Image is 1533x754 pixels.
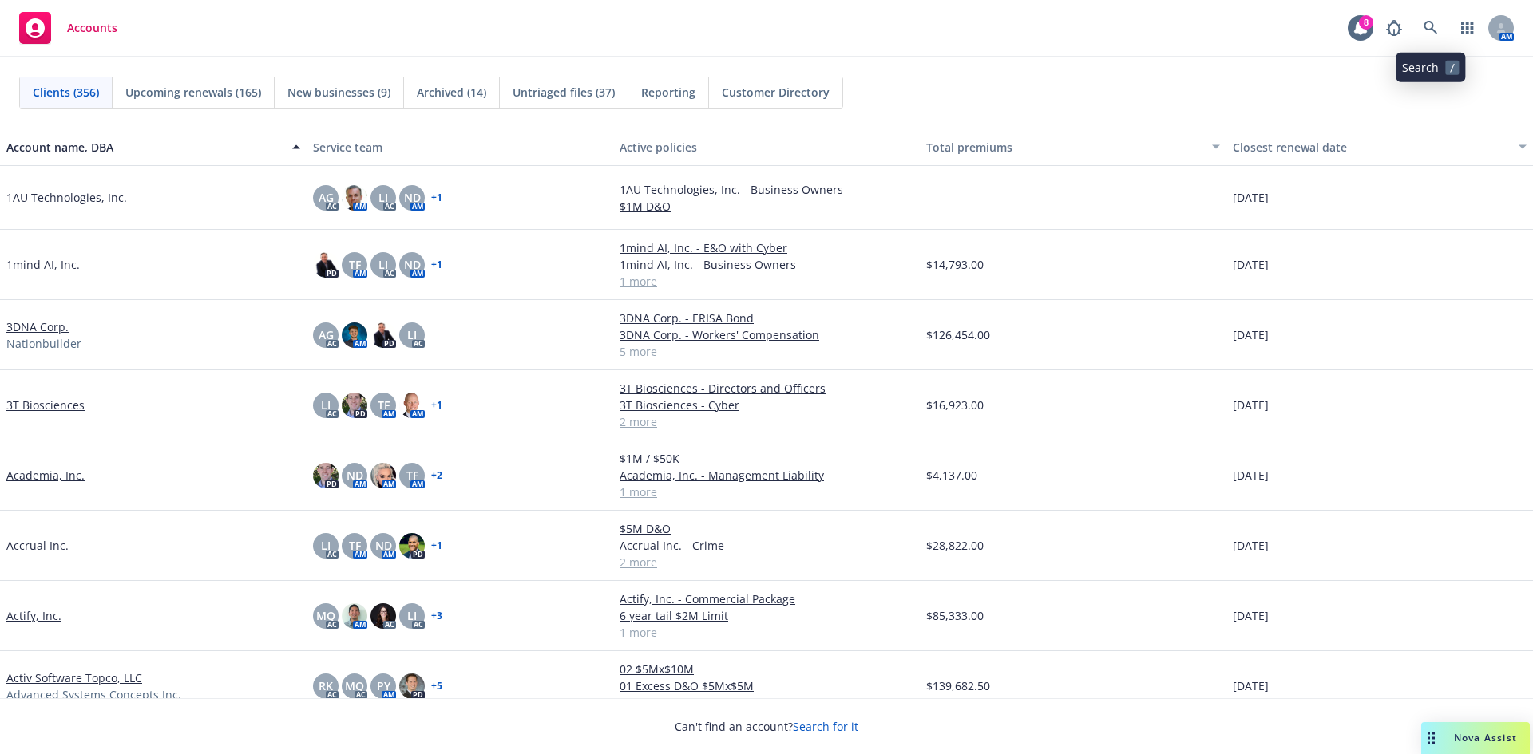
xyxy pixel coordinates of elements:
span: [DATE] [1233,326,1269,343]
a: $5M D&O [620,520,913,537]
span: $16,923.00 [926,397,984,413]
span: [DATE] [1233,607,1269,624]
a: 3DNA Corp. [6,318,69,335]
a: 1AU Technologies, Inc. [6,189,127,206]
img: photo [399,393,425,418]
span: AG [319,326,334,343]
a: Accounts [13,6,124,50]
span: TF [406,467,418,484]
img: photo [313,463,339,488]
div: Drag to move [1421,722,1441,754]
span: ND [404,189,421,206]
a: 3DNA Corp. - Workers' Compensation [620,326,913,343]
img: photo [399,533,425,559]
a: 02 $5Mx$10M [620,661,913,677]
a: 01 Excess D&O $5Mx$5M [620,677,913,694]
div: Account name, DBA [6,139,283,156]
div: Closest renewal date [1233,139,1509,156]
a: $1M / $50K [620,450,913,467]
span: LI [407,326,417,343]
span: [DATE] [1233,467,1269,484]
a: 3T Biosciences - Cyber [620,397,913,413]
span: [DATE] [1233,397,1269,413]
span: MQ [316,607,335,624]
span: [DATE] [1233,189,1269,206]
div: Total premiums [926,139,1202,156]
span: TF [349,537,361,554]
img: photo [342,322,367,348]
span: Clients (356) [33,84,99,101]
img: photo [342,603,367,629]
img: photo [399,673,425,699]
a: 1 more [620,273,913,290]
a: 1 more [620,694,913,711]
button: Service team [307,128,613,166]
div: Active policies [620,139,913,156]
a: 1mind AI, Inc. [6,256,80,273]
span: $4,137.00 [926,467,977,484]
span: Accounts [67,22,117,34]
a: + 1 [431,541,442,551]
img: photo [370,463,396,488]
a: 3T Biosciences - Directors and Officers [620,380,913,397]
div: 8 [1359,15,1373,30]
a: 6 year tail $2M Limit [620,607,913,624]
a: 2 more [620,554,913,570]
span: Reporting [641,84,695,101]
a: Accrual Inc. - Crime [620,537,913,554]
span: [DATE] [1233,677,1269,694]
span: ND [347,467,363,484]
span: LI [407,607,417,624]
span: $126,454.00 [926,326,990,343]
a: 3T Biosciences [6,397,85,413]
a: 1 more [620,484,913,500]
span: $14,793.00 [926,256,984,273]
span: Nationbuilder [6,335,81,352]
a: 5 more [620,343,913,360]
img: photo [342,185,367,211]
a: 1mind AI, Inc. - E&O with Cyber [620,239,913,256]
a: Activ Software Topco, LLC [6,669,142,686]
button: Closest renewal date [1226,128,1533,166]
a: 1mind AI, Inc. - Business Owners [620,256,913,273]
img: photo [370,603,396,629]
span: PY [377,677,390,694]
a: Search for it [793,719,858,734]
span: $139,682.50 [926,677,990,694]
a: 2 more [620,413,913,430]
a: Accrual Inc. [6,537,69,554]
a: 1AU Technologies, Inc. - Business Owners [620,181,913,198]
span: Customer Directory [722,84,830,101]
a: + 3 [431,611,442,621]
span: RK [319,677,333,694]
a: + 5 [431,681,442,691]
div: Service team [313,139,607,156]
span: Archived (14) [417,84,486,101]
span: - [926,189,930,206]
a: 3DNA Corp. - ERISA Bond [620,310,913,326]
span: ND [375,537,392,554]
button: Nova Assist [1421,722,1530,754]
span: LI [378,256,388,273]
span: TF [349,256,361,273]
a: + 1 [431,401,442,410]
button: Total premiums [920,128,1226,166]
a: Search [1415,12,1447,44]
a: Academia, Inc. - Management Liability [620,467,913,484]
span: Can't find an account? [675,718,858,735]
a: + 1 [431,260,442,270]
span: LI [378,189,388,206]
a: Actify, Inc. [6,607,61,624]
span: Untriaged files (37) [513,84,615,101]
span: $85,333.00 [926,607,984,624]
img: photo [342,393,367,418]
img: photo [370,322,396,348]
span: TF [378,397,390,413]
span: [DATE] [1233,256,1269,273]
span: New businesses (9) [287,84,390,101]
span: LI [321,537,331,554]
a: $1M D&O [620,198,913,215]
